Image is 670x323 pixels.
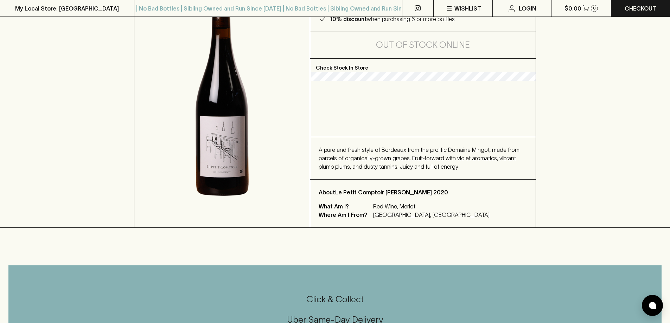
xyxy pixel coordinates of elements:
img: bubble-icon [649,302,656,309]
p: Wishlist [454,4,481,13]
p: What Am I? [319,202,371,211]
h5: Out of Stock Online [376,39,470,51]
p: [GEOGRAPHIC_DATA], [GEOGRAPHIC_DATA] [373,211,490,219]
p: Check Stock In Store [310,59,536,72]
span: A pure and fresh style of Bordeaux from the prolific Domaine Mingot, made from parcels of organic... [319,147,519,170]
p: Where Am I From? [319,211,371,219]
h5: Click & Collect [8,293,662,305]
b: 10% discount [330,16,367,22]
p: 0 [593,6,596,10]
p: About Le Petit Comptoir [PERSON_NAME] 2020 [319,188,527,196]
p: My Local Store: [GEOGRAPHIC_DATA] [15,4,119,13]
p: $0.00 [564,4,581,13]
p: when purchasing 6 or more bottles [330,15,455,23]
p: Login [519,4,536,13]
p: Checkout [625,4,656,13]
p: Red Wine, Merlot [373,202,490,211]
